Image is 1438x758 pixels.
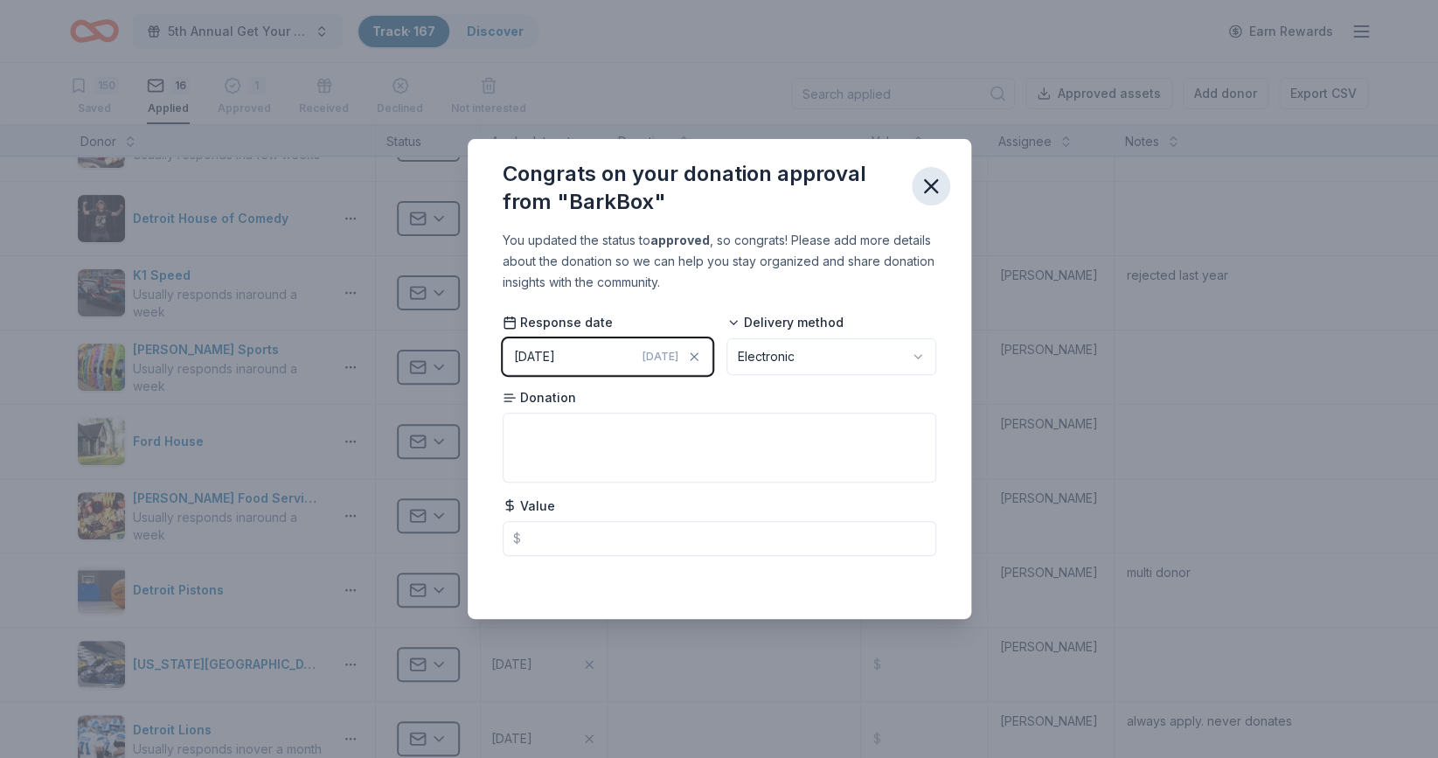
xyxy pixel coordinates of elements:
[503,160,898,216] div: Congrats on your donation approval from "BarkBox"
[503,314,613,331] span: Response date
[503,389,576,407] span: Donation
[503,338,712,375] button: [DATE][DATE]
[514,346,555,367] div: [DATE]
[643,350,678,364] span: [DATE]
[650,233,710,247] b: approved
[503,230,936,293] div: You updated the status to , so congrats! Please add more details about the donation so we can hel...
[503,497,555,515] span: Value
[726,314,844,331] span: Delivery method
